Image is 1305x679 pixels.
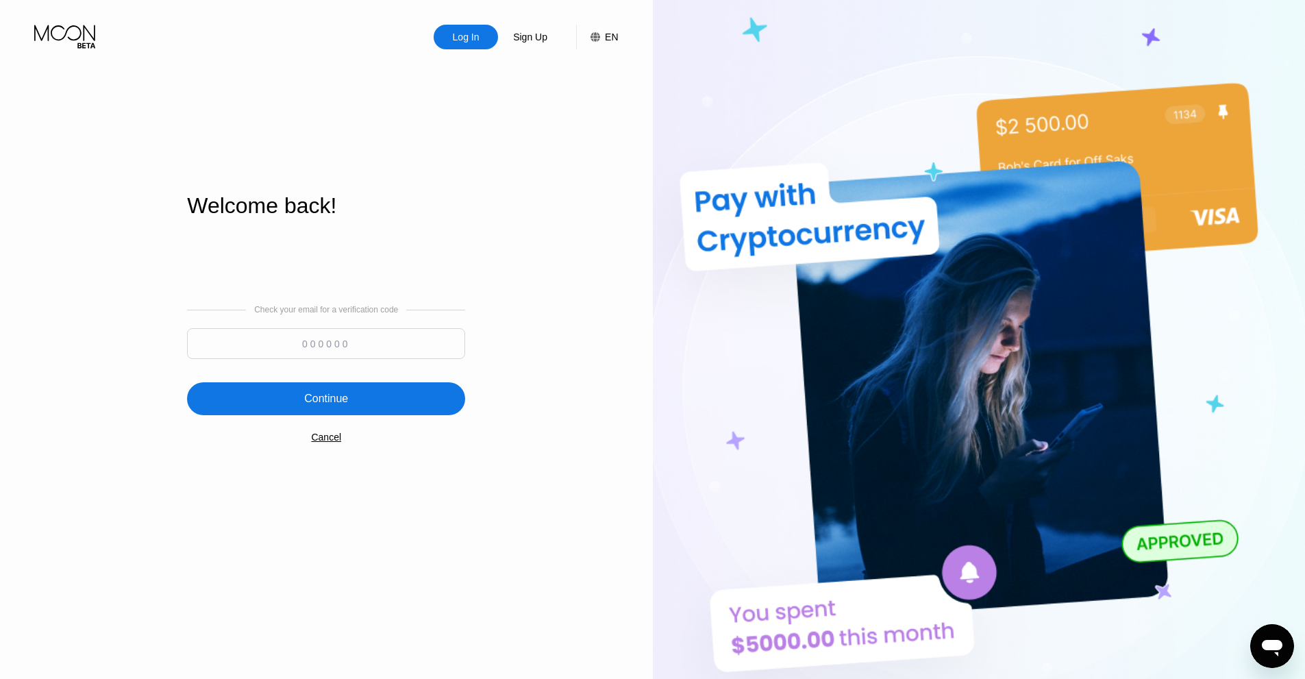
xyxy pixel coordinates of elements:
[1250,624,1294,668] iframe: Schaltfläche zum Öffnen des Messaging-Fensters
[576,25,618,49] div: EN
[512,30,549,44] div: Sign Up
[451,30,481,44] div: Log In
[254,305,398,314] div: Check your email for a verification code
[311,432,341,443] div: Cancel
[434,25,498,49] div: Log In
[304,392,348,406] div: Continue
[187,193,465,219] div: Welcome back!
[605,32,618,42] div: EN
[498,25,562,49] div: Sign Up
[187,382,465,415] div: Continue
[187,328,465,359] input: 000000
